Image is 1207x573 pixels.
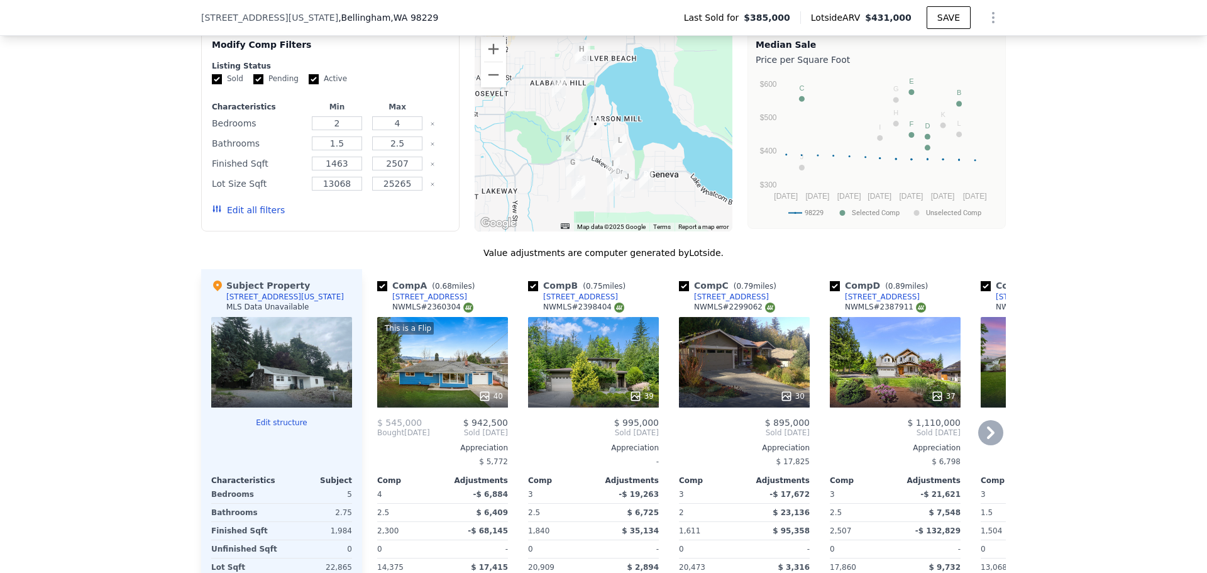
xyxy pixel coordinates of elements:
span: $ 6,725 [627,508,659,517]
a: [STREET_ADDRESS] [830,292,920,302]
svg: A chart. [756,69,998,226]
span: $ 95,358 [773,526,810,535]
span: Bought [377,428,404,438]
div: Comp [528,476,593,486]
a: Report a map error [678,223,729,230]
text: Selected Comp [852,209,900,217]
span: Sold [DATE] [528,428,659,438]
div: Modify Comp Filters [212,38,449,61]
text: A [925,133,930,140]
div: Comp E [981,279,1083,292]
input: Sold [212,74,222,84]
button: Keyboard shortcuts [561,223,570,229]
input: Active [309,74,319,84]
span: 0.75 [586,282,603,291]
div: Median Sale [756,38,998,51]
span: -$ 21,621 [920,490,961,499]
span: 20,909 [528,563,554,572]
text: [DATE] [931,192,955,201]
div: 2.75 [284,504,352,521]
span: $ 1,110,000 [907,418,961,428]
span: $ 3,316 [778,563,810,572]
span: $ 942,500 [463,418,508,428]
div: NWMLS # 2398404 [543,302,624,313]
div: 4134 Angela Ct [613,134,627,155]
div: 1235 Birch St [566,156,580,177]
text: $300 [760,181,777,189]
div: [DATE] [377,428,430,438]
div: 4106 Ridgewood Ave [607,175,621,196]
text: [DATE] [774,192,798,201]
div: 2213 View Ridge Dr [552,77,566,98]
a: [STREET_ADDRESS] [981,292,1071,302]
div: Comp A [377,279,480,292]
div: Comp C [679,279,781,292]
div: 40 [478,390,503,403]
span: $ 6,798 [932,457,961,466]
div: 3536 Arbor St [561,132,575,153]
img: NWMLS Logo [765,303,775,313]
div: Adjustments [744,476,810,486]
div: Subject Property [211,279,310,292]
span: $ 7,548 [929,508,961,517]
span: -$ 6,884 [473,490,508,499]
span: $385,000 [744,11,790,24]
img: NWMLS Logo [614,303,624,313]
div: MLS Data Unavailable [226,302,309,312]
div: 1,984 [284,522,352,540]
label: Active [309,74,347,84]
span: $ 895,000 [765,418,810,428]
div: Subject [282,476,352,486]
span: 13,068 [981,563,1007,572]
div: Comp D [830,279,933,292]
span: 1,611 [679,526,700,535]
text: J [800,153,804,160]
button: Clear [430,121,435,126]
button: Edit structure [211,418,352,428]
text: 98229 [805,209,824,217]
label: Pending [253,74,299,84]
div: [STREET_ADDRESS] [392,292,467,302]
div: Value adjustments are computer generated by Lotside . [201,247,1006,259]
div: This is a Flip [382,322,434,335]
span: -$ 68,145 [468,526,508,535]
text: C [799,84,804,92]
text: I [879,123,881,131]
div: Adjustments [443,476,508,486]
div: Appreciation [981,443,1111,453]
div: 3716 Silver Beach Ave [576,43,590,64]
a: [STREET_ADDRESS] [679,292,769,302]
text: B [957,89,961,96]
span: $431,000 [865,13,912,23]
text: [DATE] [963,192,987,201]
span: 3 [981,490,986,499]
span: 0.79 [736,282,753,291]
div: [STREET_ADDRESS] [996,292,1071,302]
span: -$ 19,263 [619,490,659,499]
div: Bathrooms [211,504,279,521]
img: Google [478,215,519,231]
img: NWMLS Logo [463,303,473,313]
span: $ 17,415 [471,563,508,572]
span: Sold [DATE] [430,428,508,438]
div: Comp [981,476,1046,486]
div: 37 [931,390,956,403]
span: $ 545,000 [377,418,422,428]
span: 0.89 [888,282,905,291]
span: $ 23,136 [773,508,810,517]
text: E [909,77,913,85]
div: - [528,453,659,470]
div: 1207 Lakeview St [639,168,653,189]
span: $ 2,894 [627,563,659,572]
span: 0 [830,545,835,554]
div: [STREET_ADDRESS] [543,292,618,302]
span: 17,860 [830,563,856,572]
span: ( miles) [729,282,781,291]
div: 1.5 [981,504,1044,521]
span: ( miles) [427,282,480,291]
a: Open this area in Google Maps (opens a new window) [478,215,519,231]
div: Appreciation [377,443,508,453]
button: Clear [430,142,435,147]
div: Adjustments [593,476,659,486]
